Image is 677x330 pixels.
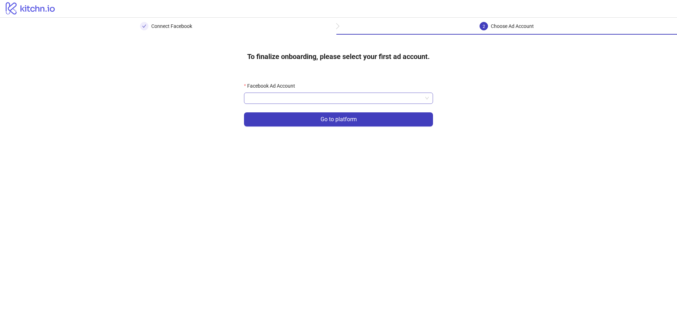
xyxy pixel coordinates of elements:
[248,93,422,104] input: Facebook Ad Account
[142,24,146,28] span: check
[236,46,441,67] h4: To finalize onboarding, please select your first ad account.
[483,24,485,29] span: 2
[244,82,300,90] label: Facebook Ad Account
[244,112,433,126] button: Go to platform
[151,22,192,30] div: Connect Facebook
[491,22,534,30] div: Choose Ad Account
[321,116,357,123] span: Go to platform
